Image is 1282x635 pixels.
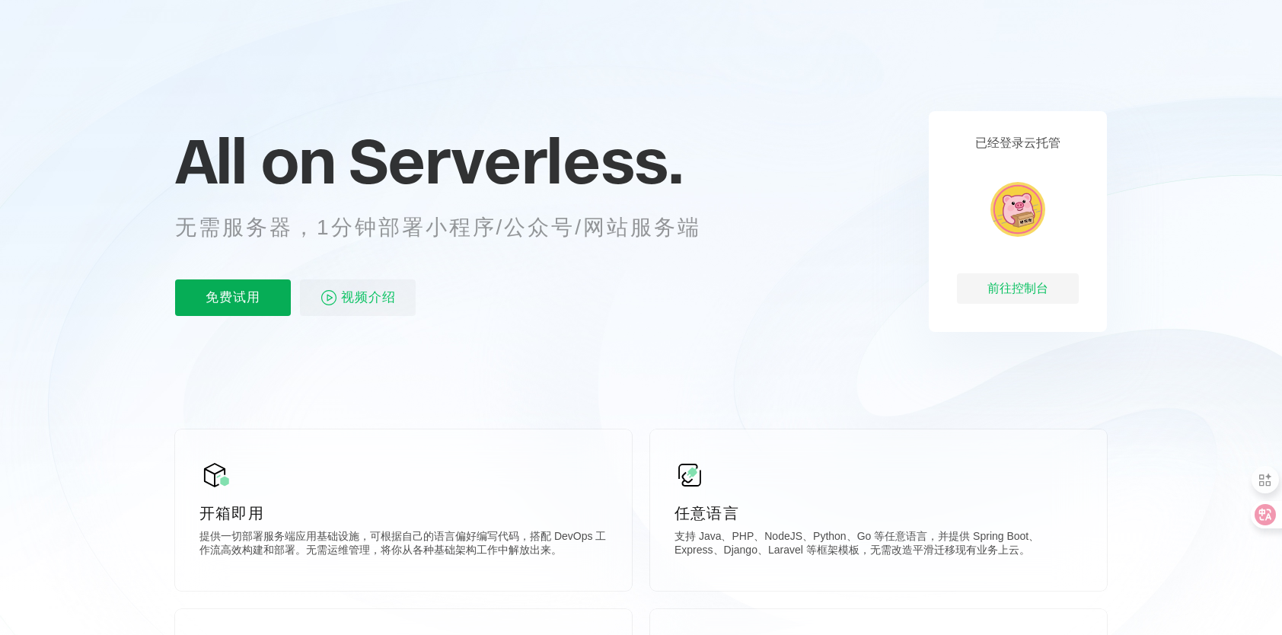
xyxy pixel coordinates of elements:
div: 前往控制台 [957,273,1079,304]
span: All on [175,123,334,199]
p: 提供一切部署服务端应用基础设施，可根据自己的语言偏好编写代码，搭配 DevOps 工作流高效构建和部署。无需运维管理，将你从各种基础架构工作中解放出来。 [199,530,608,560]
p: 开箱即用 [199,503,608,524]
img: video_play.svg [320,289,338,307]
span: 视频介绍 [341,279,396,316]
p: 任意语言 [674,503,1083,524]
p: 支持 Java、PHP、NodeJS、Python、Go 等任意语言，并提供 Spring Boot、Express、Django、Laravel 等框架模板，无需改造平滑迁移现有业务上云。 [674,530,1083,560]
p: 已经登录云托管 [975,136,1060,152]
p: 免费试用 [175,279,291,316]
p: 无需服务器，1分钟部署小程序/公众号/网站服务端 [175,212,729,243]
span: Serverless. [349,123,683,199]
